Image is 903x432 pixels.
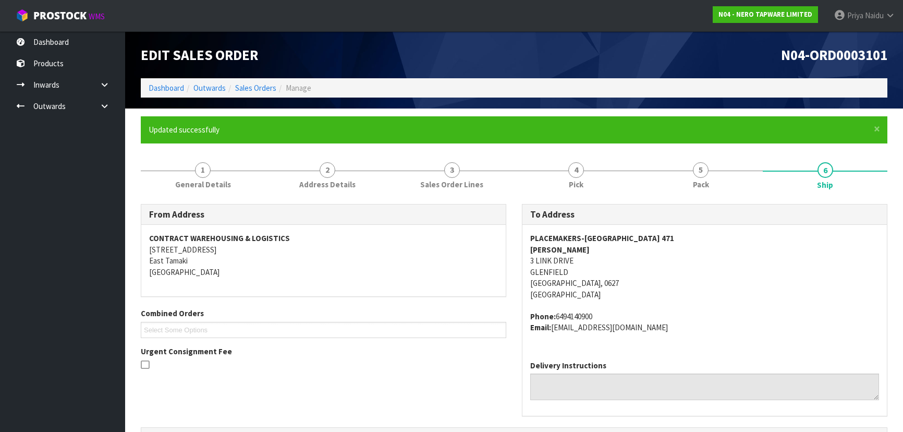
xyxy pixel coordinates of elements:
span: 5 [693,162,709,178]
span: Ship [817,179,833,190]
span: Pack [693,179,709,190]
img: cube-alt.png [16,9,29,22]
label: Urgent Consignment Fee [141,346,232,357]
span: Sales Order Lines [420,179,483,190]
address: [STREET_ADDRESS] East Tamaki [GEOGRAPHIC_DATA] [149,233,498,278]
strong: phone [530,311,556,321]
span: Address Details [299,179,356,190]
strong: N04 - NERO TAPWARE LIMITED [718,10,812,19]
span: 3 [444,162,460,178]
span: General Details [175,179,231,190]
h3: To Address [530,210,879,220]
a: N04 - NERO TAPWARE LIMITED [713,6,818,23]
h3: From Address [149,210,498,220]
a: Outwards [193,83,226,93]
span: Edit Sales Order [141,46,258,64]
span: Updated successfully [149,125,219,135]
strong: PLACEMAKERS-[GEOGRAPHIC_DATA] 471 [530,233,674,243]
span: 1 [195,162,211,178]
a: Sales Orders [235,83,276,93]
label: Delivery Instructions [530,360,606,371]
span: 6 [817,162,833,178]
span: × [874,122,880,136]
span: 4 [568,162,584,178]
span: Pick [569,179,583,190]
span: 2 [320,162,335,178]
span: Manage [286,83,311,93]
span: N04-ORD0003101 [781,46,887,64]
span: Naidu [865,10,884,20]
strong: [PERSON_NAME] [530,245,590,255]
address: 6494140900 [EMAIL_ADDRESS][DOMAIN_NAME] [530,311,879,333]
address: 3 LINK DRIVE GLENFIELD [GEOGRAPHIC_DATA], 0627 [GEOGRAPHIC_DATA] [530,233,879,300]
strong: CONTRACT WAREHOUSING & LOGISTICS [149,233,290,243]
span: Priya [847,10,863,20]
span: ProStock [33,9,87,22]
small: WMS [89,11,105,21]
strong: email [530,322,551,332]
a: Dashboard [149,83,184,93]
label: Combined Orders [141,308,204,319]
